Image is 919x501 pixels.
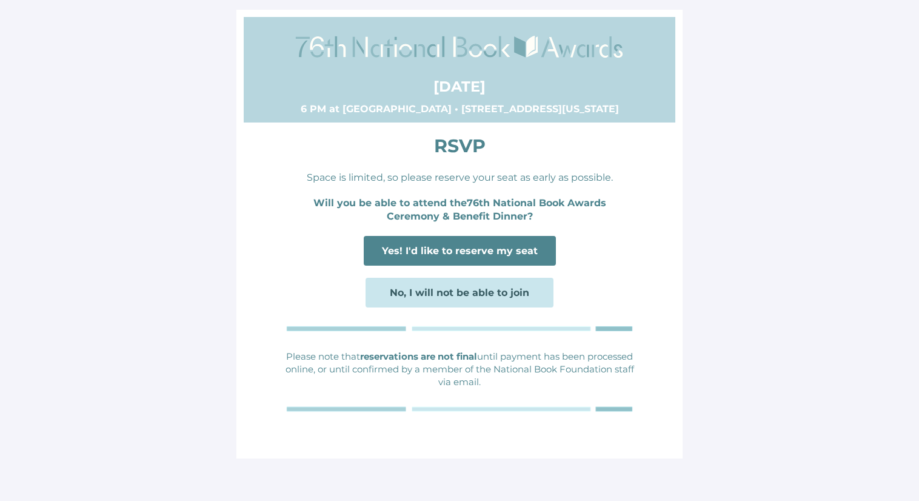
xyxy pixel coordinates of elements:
[433,78,486,95] strong: [DATE]
[387,197,606,222] strong: 76th National Book Awards Ceremony & Benefit Dinner?
[284,133,635,159] p: RSVP
[313,197,467,209] strong: Will you be able to attend the
[284,171,635,184] p: Space is limited, so please reserve your seat as early as possible.
[360,351,477,362] strong: reservations are not final
[390,287,529,298] span: No, I will not be able to join
[284,350,635,388] p: Please note that until payment has been processed online, or until confirmed by a member of the N...
[284,103,635,116] p: 6 PM at [GEOGRAPHIC_DATA] • [STREET_ADDRESS][US_STATE]
[364,236,556,266] a: Yes! I'd like to reserve my seat
[366,278,553,308] a: No, I will not be able to join
[382,245,538,257] span: Yes! I'd like to reserve my seat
